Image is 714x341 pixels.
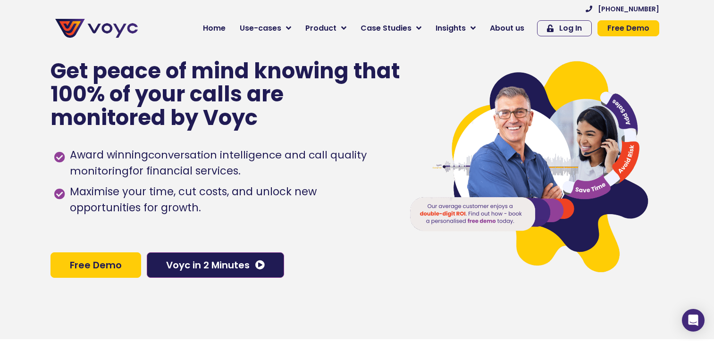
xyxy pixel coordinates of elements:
[361,23,412,34] span: Case Studies
[55,19,138,38] img: voyc-full-logo
[70,260,122,270] span: Free Demo
[305,23,336,34] span: Product
[67,184,390,216] span: Maximise your time, cut costs, and unlock new opportunities for growth.
[166,260,250,270] span: Voyc in 2 Minutes
[233,19,298,38] a: Use-cases
[682,309,705,332] div: Open Intercom Messenger
[483,19,531,38] a: About us
[598,6,659,12] span: [PHONE_NUMBER]
[50,252,141,278] a: Free Demo
[436,23,466,34] span: Insights
[203,23,226,34] span: Home
[147,252,284,278] a: Voyc in 2 Minutes
[298,19,353,38] a: Product
[50,59,401,130] p: Get peace of mind knowing that 100% of your calls are monitored by Voyc
[196,19,233,38] a: Home
[240,23,281,34] span: Use-cases
[597,20,659,36] a: Free Demo
[353,19,428,38] a: Case Studies
[607,25,649,32] span: Free Demo
[490,23,524,34] span: About us
[67,147,390,179] span: Award winning for financial services.
[586,6,659,12] a: [PHONE_NUMBER]
[537,20,592,36] a: Log In
[70,148,367,178] h1: conversation intelligence and call quality monitoring
[428,19,483,38] a: Insights
[559,25,582,32] span: Log In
